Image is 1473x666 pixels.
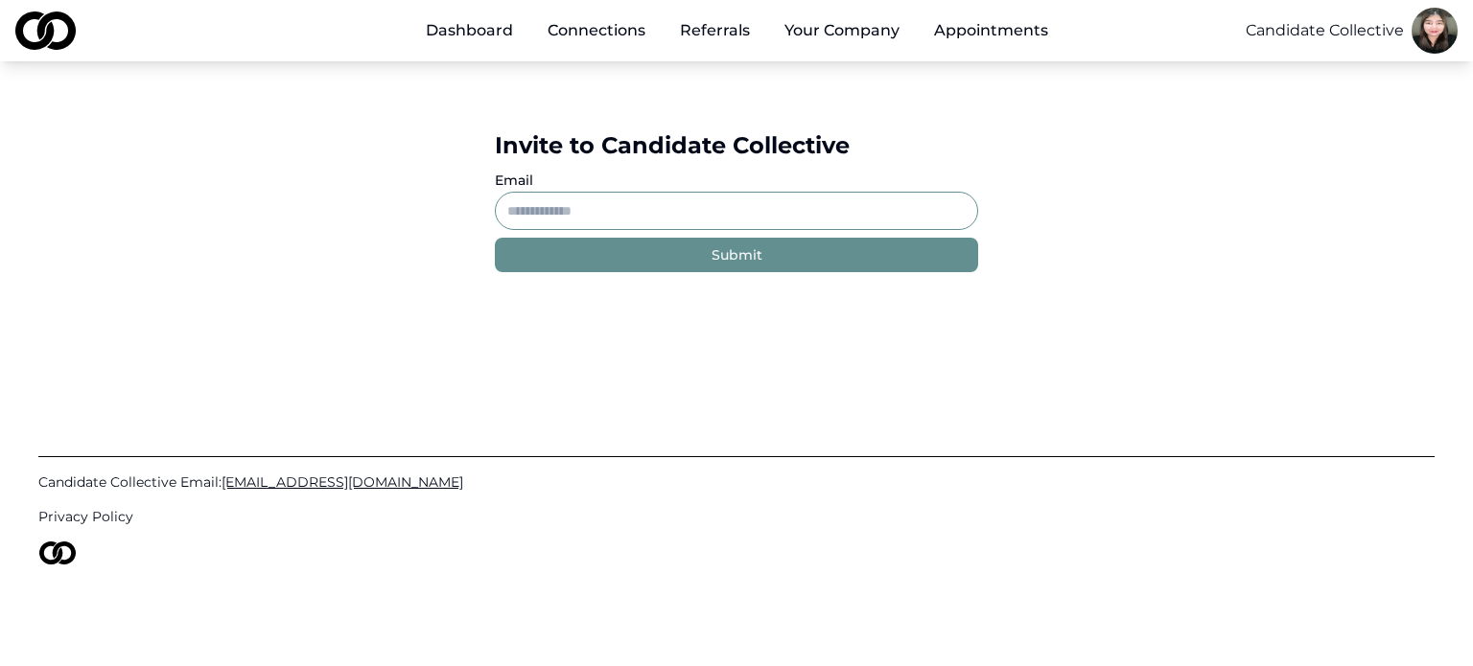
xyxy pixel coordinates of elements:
a: Connections [532,11,661,50]
button: Submit [495,238,978,272]
a: Appointments [919,11,1064,50]
img: logo [38,541,77,564]
a: Dashboard [410,11,528,50]
img: c5a994b8-1df4-4c55-a0c5-fff68abd3c00-Kim%20Headshot-profile_picture.jpg [1412,8,1458,54]
label: Email [495,172,533,189]
a: Candidate Collective Email:[EMAIL_ADDRESS][DOMAIN_NAME] [38,472,1435,492]
div: Submit [712,245,762,264]
nav: Main [410,11,1064,50]
button: Candidate Collective [1246,19,1404,42]
a: Referrals [665,11,765,50]
a: Privacy Policy [38,507,1435,526]
img: logo [15,11,76,50]
div: Invite to Candidate Collective [495,130,978,161]
span: [EMAIL_ADDRESS][DOMAIN_NAME] [222,473,463,491]
button: Your Company [769,11,915,50]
